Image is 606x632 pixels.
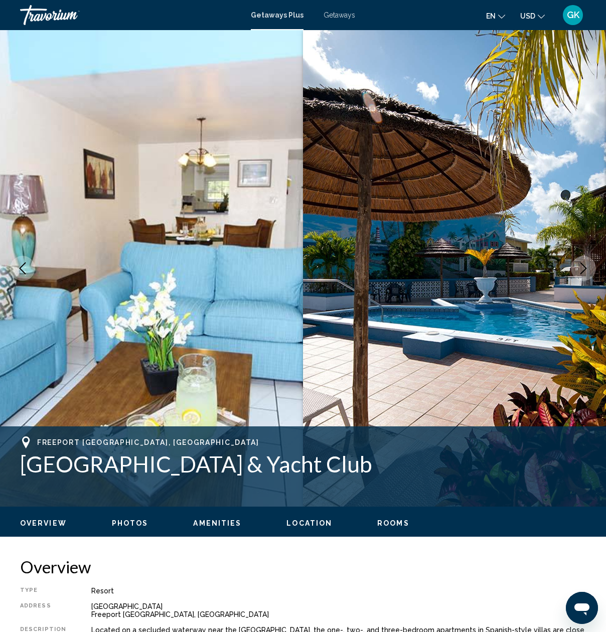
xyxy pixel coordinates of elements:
[20,602,66,618] div: Address
[20,451,586,477] h1: [GEOGRAPHIC_DATA] & Yacht Club
[486,12,496,20] span: en
[251,11,304,19] a: Getaways Plus
[91,587,586,595] div: Resort
[20,519,67,528] button: Overview
[560,5,586,26] button: User Menu
[286,519,332,527] span: Location
[20,557,586,577] h2: Overview
[520,12,535,20] span: USD
[486,9,505,23] button: Change language
[193,519,241,527] span: Amenities
[566,592,598,624] iframe: Button to launch messaging window
[193,519,241,528] button: Amenities
[20,587,66,595] div: Type
[377,519,409,528] button: Rooms
[520,9,545,23] button: Change currency
[377,519,409,527] span: Rooms
[286,519,332,528] button: Location
[112,519,148,528] button: Photos
[324,11,355,19] a: Getaways
[567,10,579,20] span: GK
[112,519,148,527] span: Photos
[571,256,596,281] button: Next image
[20,519,67,527] span: Overview
[37,438,259,446] span: Freeport [GEOGRAPHIC_DATA], [GEOGRAPHIC_DATA]
[10,256,35,281] button: Previous image
[20,5,241,25] a: Travorium
[91,602,586,618] div: [GEOGRAPHIC_DATA] Freeport [GEOGRAPHIC_DATA], [GEOGRAPHIC_DATA]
